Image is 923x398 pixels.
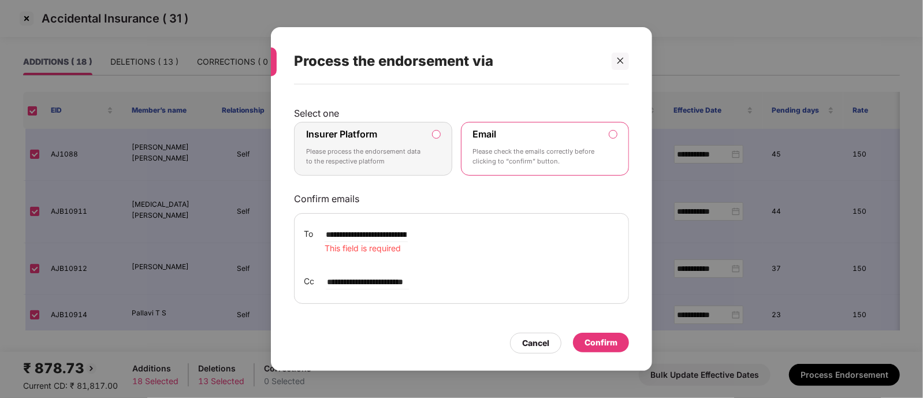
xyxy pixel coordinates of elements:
[473,128,497,140] label: Email
[306,147,424,167] p: Please process the endorsement data to the respective platform
[304,275,314,288] span: Cc
[294,39,601,84] div: Process the endorsement via
[473,147,601,167] p: Please check the emails correctly before clicking to “confirm” button.
[522,337,549,349] div: Cancel
[609,131,617,138] input: EmailPlease check the emails correctly before clicking to “confirm” button.
[294,193,629,204] p: Confirm emails
[433,131,440,138] input: Insurer PlatformPlease process the endorsement data to the respective platform
[304,228,313,240] span: To
[616,57,624,65] span: close
[325,243,401,253] span: This field is required
[294,107,629,119] p: Select one
[585,336,617,349] div: Confirm
[306,128,377,140] label: Insurer Platform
